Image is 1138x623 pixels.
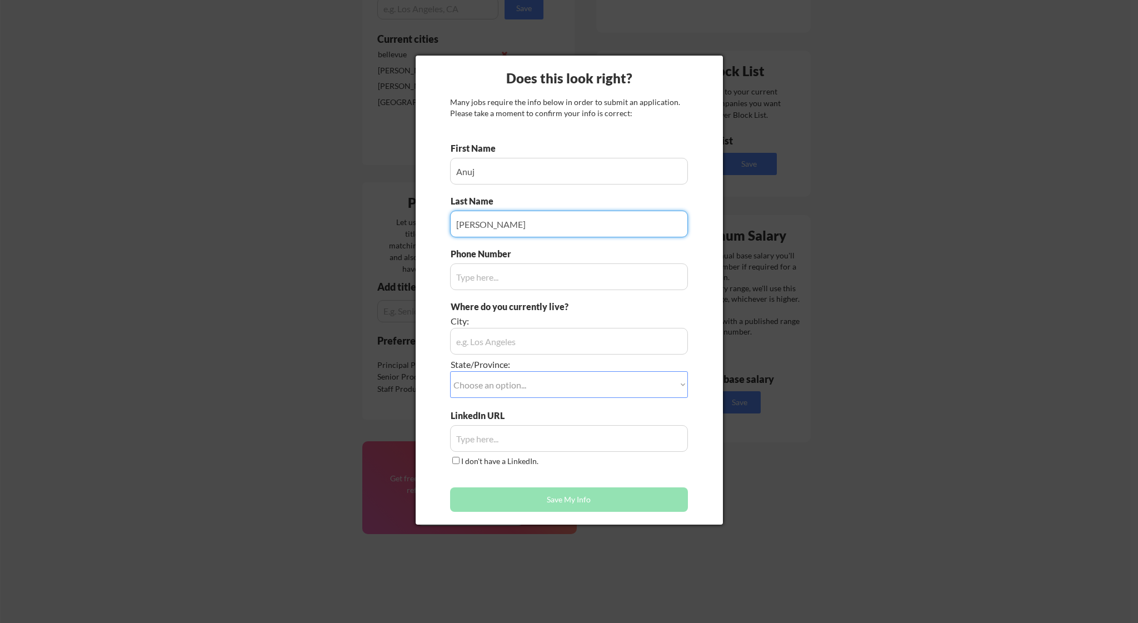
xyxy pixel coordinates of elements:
button: Save My Info [450,487,688,512]
input: e.g. Los Angeles [450,328,688,355]
div: Does this look right? [416,69,723,88]
div: Phone Number [451,248,517,260]
div: First Name [451,142,505,154]
input: Type here... [450,263,688,290]
div: LinkedIn URL [451,410,533,422]
div: Where do you currently live? [451,301,626,313]
div: Many jobs require the info below in order to submit an application. Please take a moment to confi... [450,97,688,118]
input: Type here... [450,211,688,237]
label: I don't have a LinkedIn. [461,456,538,466]
input: Type here... [450,425,688,452]
input: Type here... [450,158,688,185]
div: State/Province: [451,358,626,371]
div: City: [451,315,626,327]
div: Last Name [451,195,505,207]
